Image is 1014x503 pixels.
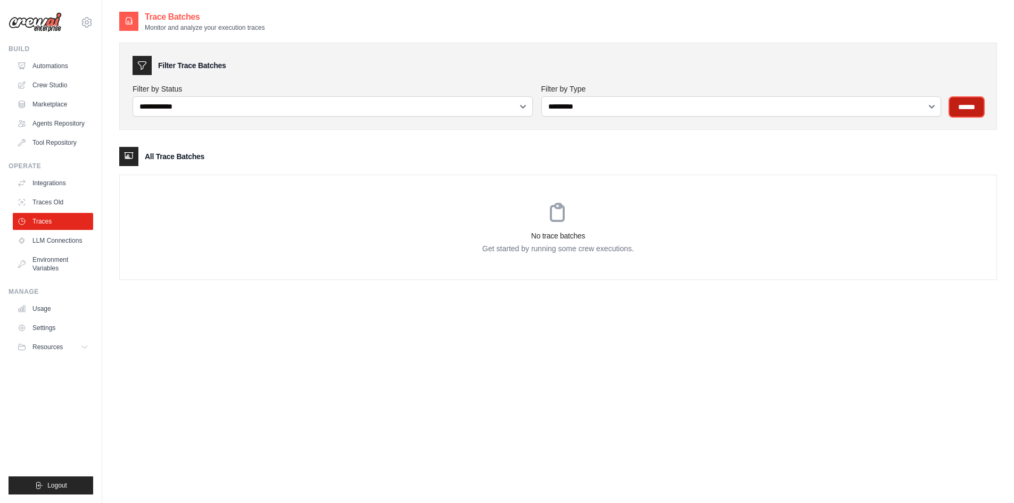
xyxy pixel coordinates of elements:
[13,115,93,132] a: Agents Repository
[47,481,67,490] span: Logout
[9,287,93,296] div: Manage
[13,194,93,211] a: Traces Old
[13,96,93,113] a: Marketplace
[13,300,93,317] a: Usage
[13,175,93,192] a: Integrations
[9,12,62,32] img: Logo
[13,232,93,249] a: LLM Connections
[120,243,996,254] p: Get started by running some crew executions.
[9,162,93,170] div: Operate
[145,151,204,162] h3: All Trace Batches
[13,77,93,94] a: Crew Studio
[9,476,93,494] button: Logout
[133,84,533,94] label: Filter by Status
[32,343,63,351] span: Resources
[13,134,93,151] a: Tool Repository
[9,45,93,53] div: Build
[120,230,996,241] h3: No trace batches
[13,57,93,75] a: Automations
[13,319,93,336] a: Settings
[13,251,93,277] a: Environment Variables
[158,60,226,71] h3: Filter Trace Batches
[145,11,265,23] h2: Trace Batches
[145,23,265,32] p: Monitor and analyze your execution traces
[13,213,93,230] a: Traces
[541,84,942,94] label: Filter by Type
[13,339,93,356] button: Resources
